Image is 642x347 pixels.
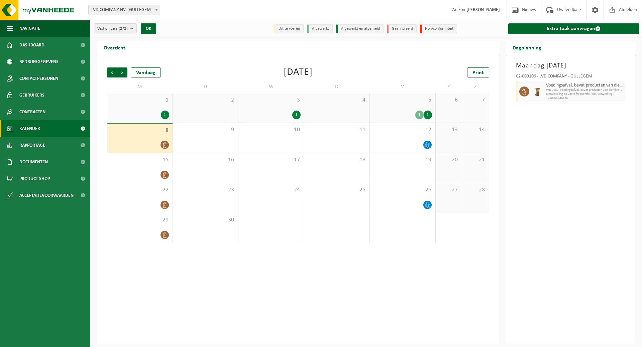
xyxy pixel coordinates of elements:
[546,88,624,92] span: WB-0140- voedingsafval, bevat producten van dierlijke oorspr
[439,126,459,134] span: 13
[439,156,459,164] span: 20
[176,156,235,164] span: 16
[466,7,500,12] strong: [PERSON_NAME]
[467,67,489,77] a: Print
[462,81,489,93] td: Z
[370,81,436,93] td: V
[19,137,45,154] span: Rapportage
[97,41,132,54] h2: Overzicht
[19,20,40,37] span: Navigatie
[19,170,50,187] span: Product Shop
[117,67,127,77] span: Volgende
[307,24,333,33] li: Afgewerkt
[176,97,235,104] span: 2
[242,97,301,104] span: 3
[19,104,45,120] span: Contracten
[238,81,304,93] td: W
[111,156,169,164] span: 15
[242,186,301,194] span: 24
[19,37,44,53] span: Dashboard
[546,83,624,88] span: Voedingsafval, bevat producten van dierlijke oorsprong, onverpakt, categorie 3
[439,97,459,104] span: 6
[304,81,370,93] td: D
[242,156,301,164] span: 17
[111,127,169,134] span: 8
[141,23,156,34] button: OK
[97,24,128,34] span: Vestigingen
[308,156,366,164] span: 18
[373,97,432,104] span: 5
[373,126,432,134] span: 12
[472,70,484,75] span: Print
[424,111,432,119] div: 1
[111,216,169,224] span: 29
[516,74,626,81] div: 02-009106 - LVD COMPANY - GULLEGEM
[415,111,424,119] div: 1
[19,87,44,104] span: Gebruikers
[19,70,58,87] span: Contactpersonen
[465,156,485,164] span: 21
[292,111,301,119] div: 1
[131,67,161,77] div: Vandaag
[176,126,235,134] span: 9
[88,5,160,15] span: LVD COMPANY NV - GULLEGEM
[465,186,485,194] span: 28
[242,126,301,134] span: 10
[19,154,48,170] span: Documenten
[387,24,417,33] li: Geannuleerd
[420,24,457,33] li: Non-conformiteit
[19,187,74,204] span: Acceptatievoorwaarden
[107,81,173,93] td: M
[89,5,160,15] span: LVD COMPANY NV - GULLEGEM
[161,111,169,119] div: 1
[373,186,432,194] span: 26
[107,67,117,77] span: Vorige
[308,186,366,194] span: 25
[546,96,624,100] span: T250001844524
[111,186,169,194] span: 22
[94,23,137,33] button: Vestigingen(2/2)
[308,97,366,104] span: 4
[176,216,235,224] span: 30
[176,186,235,194] span: 23
[465,97,485,104] span: 7
[373,156,432,164] span: 19
[546,92,624,96] span: Omwisseling op vaste frequentie (incl. verwerking)
[465,126,485,134] span: 14
[173,81,239,93] td: D
[19,120,40,137] span: Kalender
[274,24,304,33] li: Uit te voeren
[308,126,366,134] span: 11
[533,86,543,97] img: WB-0140-HPE-BN-01
[508,23,640,34] a: Extra taak aanvragen
[284,67,313,77] div: [DATE]
[111,97,169,104] span: 1
[506,41,548,54] h2: Dagplanning
[119,26,128,31] count: (2/2)
[19,53,59,70] span: Bedrijfsgegevens
[436,81,462,93] td: Z
[516,61,626,71] h3: Maandag [DATE]
[336,24,384,33] li: Afgewerkt en afgemeld
[439,186,459,194] span: 27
